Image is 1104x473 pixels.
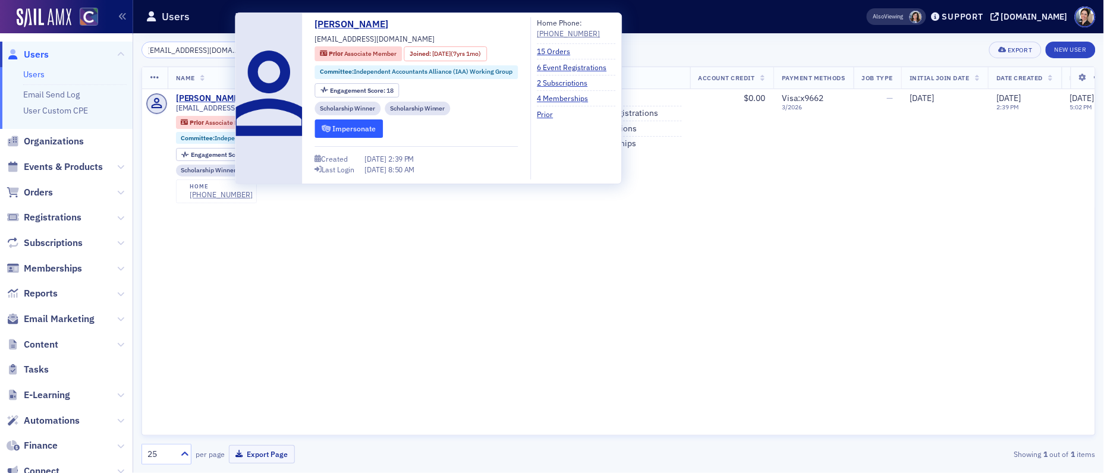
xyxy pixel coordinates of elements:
span: Automations [24,414,80,427]
img: SailAMX [80,8,98,26]
span: Engagement Score : [330,86,386,94]
div: Engagement Score: 18 [315,83,400,98]
span: Visa : x9662 [782,93,823,103]
a: Committee:Independent Accountants Alliance (IAA) Working Group [320,67,512,77]
span: Payment Methods [782,74,845,82]
span: Stacy Svendsen [910,11,922,23]
span: Memberships [24,262,82,275]
div: Showing out of items [786,449,1096,459]
strong: 1 [1042,449,1050,459]
span: Profile [1075,7,1096,27]
div: Created [322,156,348,162]
a: Committee:Independent Accountants Alliance (IAA) Working Group [181,134,373,142]
span: Joined : [410,49,433,59]
span: Viewing [873,12,904,21]
span: Date Created [996,74,1043,82]
time: 5:02 PM [1070,103,1093,111]
div: Home Phone: [537,17,600,39]
div: Export [1008,47,1033,53]
a: Reports [7,287,58,300]
a: Registrations [7,211,81,224]
a: Content [7,338,58,351]
a: Tasks [7,363,49,376]
div: [DOMAIN_NAME] [1001,11,1068,22]
a: Organizations [7,135,84,148]
div: 25 [147,448,174,461]
input: Search… [141,42,255,58]
span: 8:50 AM [389,165,415,174]
a: Prior Associate Member [181,118,257,126]
span: [DATE] [432,49,451,58]
span: E-Learning [24,389,70,402]
span: Events & Products [24,160,103,174]
div: Joined: 2018-06-30 00:00:00 [404,46,487,61]
img: SailAMX [17,8,71,27]
a: Events & Products [7,160,103,174]
button: Export [989,42,1041,58]
div: Also [873,12,885,20]
div: Committee: [176,132,379,144]
a: View Homepage [71,8,98,28]
button: Impersonate [315,119,383,138]
span: Associate Member [344,49,397,58]
a: Prior [537,109,562,119]
a: New User [1046,42,1096,58]
div: Scholarship Winner [176,165,242,176]
span: [DATE] [365,165,389,174]
h1: Users [162,10,190,24]
span: [DATE] [996,93,1021,103]
span: [DATE] [365,154,389,163]
a: [PHONE_NUMBER] [190,190,253,199]
span: Initial Join Date [910,74,970,82]
a: Prior Associate Member [320,49,397,59]
div: Last Login [322,166,355,173]
a: [PHONE_NUMBER] [537,28,600,39]
div: Scholarship Winner [385,102,451,115]
a: Memberships [7,262,82,275]
a: E-Learning [7,389,70,402]
span: Committee : [181,134,215,142]
a: 2 Subscriptions [537,77,597,88]
a: Finance [7,439,58,452]
div: Scholarship Winner [315,102,381,115]
span: [DATE] [1070,93,1094,103]
span: Engagement Score : [191,150,247,159]
span: Prior [329,49,344,58]
a: Orders [7,186,53,199]
span: Job Type [862,74,893,82]
div: 18 [191,152,254,158]
div: Committee: [315,65,518,79]
div: Prior: Prior: Associate Member [176,116,263,129]
span: Finance [24,439,58,452]
strong: 1 [1069,449,1077,459]
span: Account Credit [699,74,755,82]
span: Registrations [24,211,81,224]
a: User Custom CPE [23,105,88,116]
a: Subscriptions [7,236,83,250]
a: Users [7,48,49,61]
button: [DOMAIN_NAME] [990,12,1072,21]
span: Committee : [320,67,354,75]
a: 6 Event Registrations [537,62,616,72]
span: [DATE] [910,93,934,103]
span: Subscriptions [24,236,83,250]
a: [PERSON_NAME] [315,17,398,31]
span: Orders [24,186,53,199]
span: Reports [24,287,58,300]
a: 15 Orders [537,46,580,56]
span: Users [24,48,49,61]
div: 18 [330,87,394,94]
div: Prior: Prior: Associate Member [315,46,402,61]
label: per page [196,449,225,459]
div: Engagement Score: 18 [176,148,260,161]
span: Associate Member [205,118,258,127]
div: Support [942,11,983,22]
span: 3 / 2026 [782,103,845,111]
span: — [886,93,893,103]
span: Email Marketing [24,313,95,326]
div: (7yrs 1mo) [432,49,481,59]
time: 2:39 PM [996,103,1019,111]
